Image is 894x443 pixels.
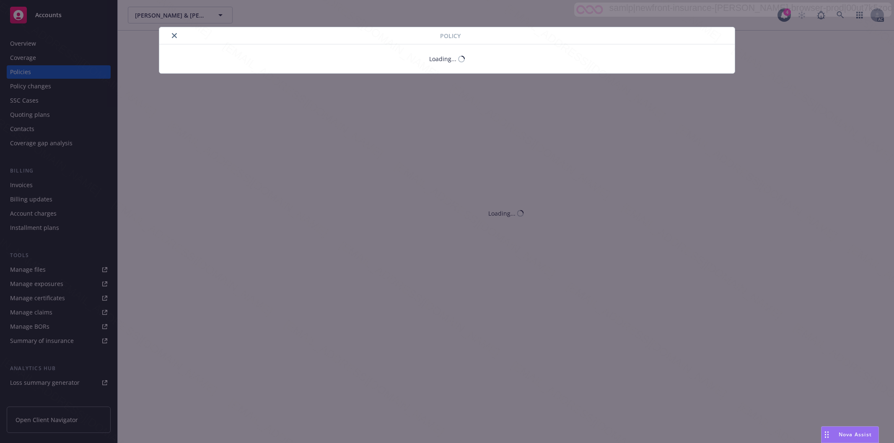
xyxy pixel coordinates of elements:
span: Nova Assist [839,431,872,438]
span: Policy [440,31,461,40]
button: close [169,31,179,41]
div: Loading... [429,54,456,63]
div: Drag to move [821,427,832,443]
button: Nova Assist [821,426,879,443]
